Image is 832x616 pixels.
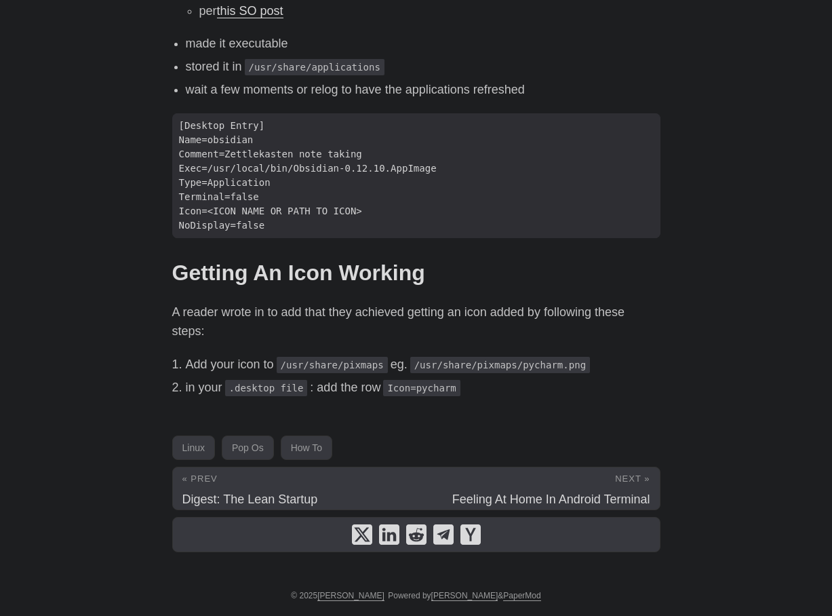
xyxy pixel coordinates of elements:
a: share How To Add Application To Pop OS Gnome Launcher on telegram [433,524,454,545]
li: Add your icon to eg. [186,355,660,374]
a: share How To Add Application To Pop OS Gnome Launcher on x [352,524,372,545]
code: Icon=pycharm [383,380,460,396]
a: [PERSON_NAME] [431,591,498,601]
span: Digest: The Lean Startup [182,493,318,506]
code: /usr/share/pixmaps/pycharm.png [410,357,590,373]
li: stored it in [186,57,660,77]
span: Name=obsidian [172,133,260,147]
span: Icon=<ICON NAME OR PATH TO ICON> [172,204,369,218]
a: share How To Add Application To Pop OS Gnome Launcher on ycombinator [460,524,481,545]
p: A reader wrote in to add that they achieved getting an icon added by following these steps: [172,303,660,342]
a: share How To Add Application To Pop OS Gnome Launcher on reddit [406,524,427,545]
span: NoDisplay=false [172,218,272,233]
span: Comment=Zettlekasten note taking [172,147,369,161]
li: wait a few moments or relog to have the applications refreshed [186,80,660,100]
li: in your : add the row [186,378,660,398]
li: per [199,1,660,21]
a: How To [281,436,332,460]
span: Next » [615,474,650,484]
span: Type=Application [172,176,277,190]
a: share How To Add Application To Pop OS Gnome Launcher on linkedin [379,524,399,545]
li: made it executable [186,34,660,54]
code: /usr/share/pixmaps [277,357,388,373]
span: Terminal=false [172,190,266,204]
a: PaperMod [503,591,540,601]
h2: Getting An Icon Working [172,260,660,286]
a: [PERSON_NAME] [317,591,384,601]
span: Feeling At Home In Android Terminal [452,493,650,506]
span: Exec=/usr/local/bin/Obsidian-0.12.10.AppImage [172,161,443,176]
span: © 2025 [291,591,384,600]
code: .desktop file [225,380,308,396]
a: Pop Os [222,436,274,460]
a: « Prev Digest: The Lean Startup [173,467,416,509]
code: /usr/share/applications [245,59,384,75]
a: this SO post [217,4,283,18]
a: Linux [172,436,215,460]
a: Next » Feeling At Home In Android Terminal [416,467,660,509]
span: [Desktop Entry] [172,119,272,133]
span: « Prev [182,474,218,484]
span: Powered by & [388,591,540,600]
